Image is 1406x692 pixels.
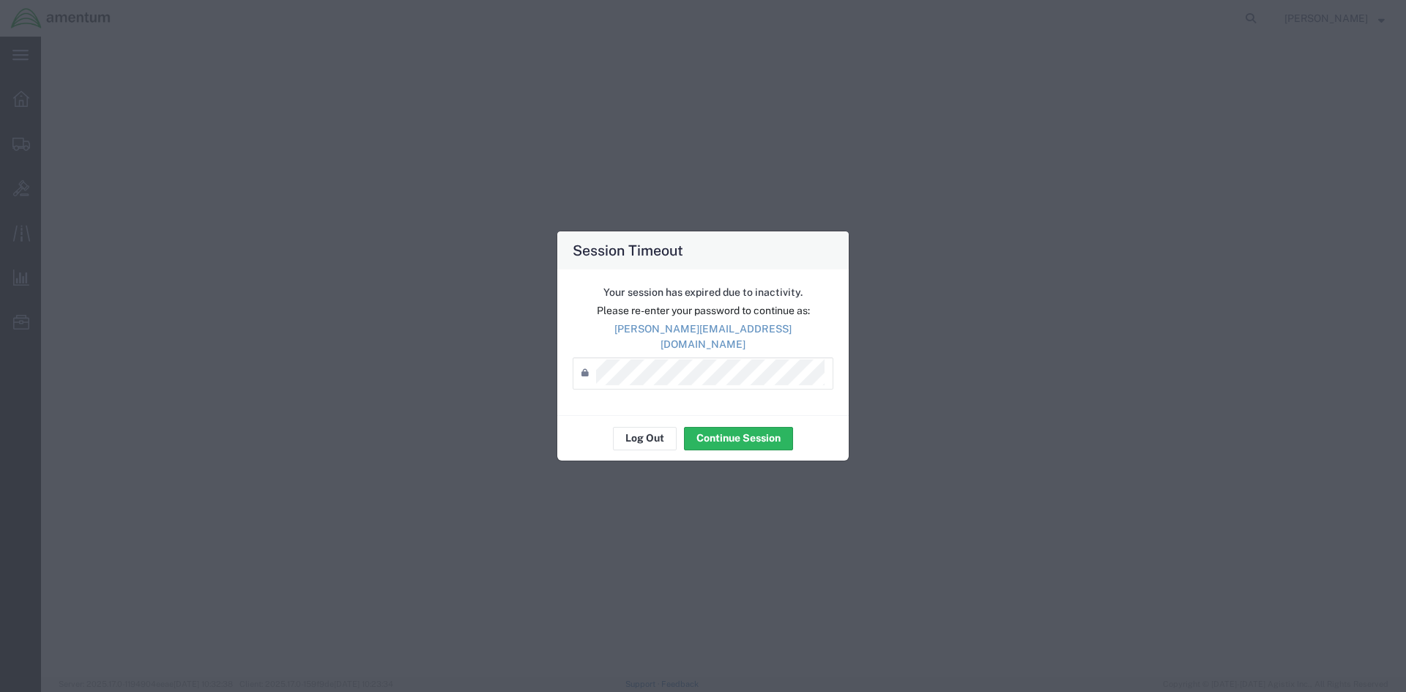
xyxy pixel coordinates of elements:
[613,427,677,450] button: Log Out
[684,427,793,450] button: Continue Session
[573,285,833,300] p: Your session has expired due to inactivity.
[573,303,833,319] p: Please re-enter your password to continue as:
[573,239,683,261] h4: Session Timeout
[573,321,833,352] p: [PERSON_NAME][EMAIL_ADDRESS][DOMAIN_NAME]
